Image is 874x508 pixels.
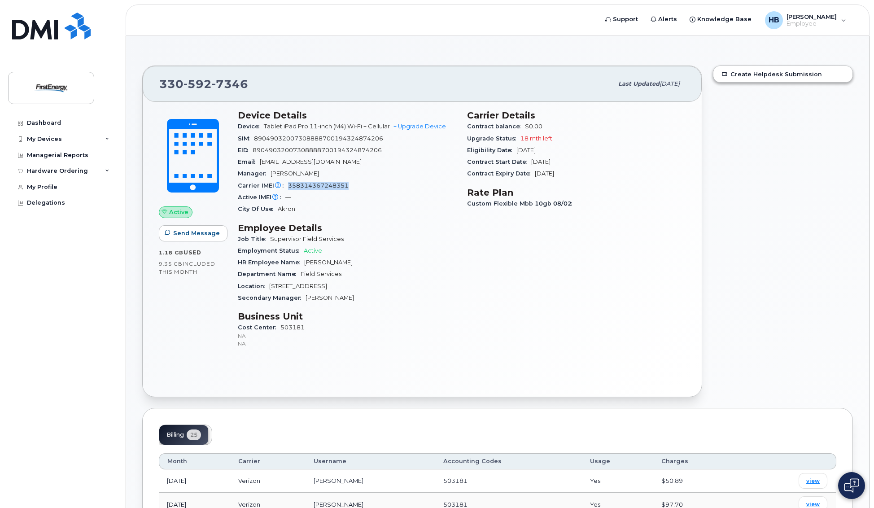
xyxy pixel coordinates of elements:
[230,453,305,469] th: Carrier
[467,147,516,153] span: Eligibility Date
[159,453,230,469] th: Month
[306,294,354,301] span: [PERSON_NAME]
[467,187,686,198] h3: Rate Plan
[288,182,349,189] span: 358314367248351
[238,182,288,189] span: Carrier IMEI
[253,147,382,153] span: 89049032007308888700194324874206
[301,271,341,277] span: Field Services
[443,477,468,484] span: 503181
[254,135,383,142] span: 89049032007308888700194324874206
[159,225,227,241] button: Send Message
[238,247,304,254] span: Employment Status
[238,259,304,266] span: HR Employee Name
[270,236,344,242] span: Supervisor Field Services
[159,250,184,256] span: 1.18 GB
[393,123,446,130] a: + Upgrade Device
[238,223,456,233] h3: Employee Details
[238,311,456,322] h3: Business Unit
[304,247,322,254] span: Active
[173,229,220,237] span: Send Message
[184,77,212,91] span: 592
[271,170,319,177] span: [PERSON_NAME]
[278,206,295,212] span: Akron
[306,469,435,493] td: [PERSON_NAME]
[467,123,525,130] span: Contract balance
[169,208,188,216] span: Active
[443,501,468,508] span: 503181
[531,158,551,165] span: [DATE]
[306,453,435,469] th: Username
[844,478,859,493] img: Open chat
[230,469,305,493] td: Verizon
[582,469,653,493] td: Yes
[238,170,271,177] span: Manager
[260,158,362,165] span: [EMAIL_ADDRESS][DOMAIN_NAME]
[238,123,264,130] span: Device
[525,123,542,130] span: $0.00
[238,236,270,242] span: Job Title
[660,80,680,87] span: [DATE]
[159,469,230,493] td: [DATE]
[238,194,285,201] span: Active IMEI
[304,259,353,266] span: [PERSON_NAME]
[467,110,686,121] h3: Carrier Details
[238,147,253,153] span: EID
[238,110,456,121] h3: Device Details
[238,324,280,331] span: Cost Center
[435,453,582,469] th: Accounting Codes
[238,294,306,301] span: Secondary Manager
[269,283,327,289] span: [STREET_ADDRESS]
[520,135,552,142] span: 18 mth left
[159,77,248,91] span: 330
[238,332,456,340] p: NA
[238,324,456,347] span: 503181
[535,170,554,177] span: [DATE]
[238,206,278,212] span: City Of Use
[618,80,660,87] span: Last updated
[582,453,653,469] th: Usage
[264,123,390,130] span: Tablet iPad Pro 11-inch (M4) Wi-Fi + Cellular
[467,135,520,142] span: Upgrade Status
[467,158,531,165] span: Contract Start Date
[653,453,746,469] th: Charges
[467,170,535,177] span: Contract Expiry Date
[806,477,820,485] span: view
[661,477,738,485] div: $50.89
[238,283,269,289] span: Location
[713,66,852,82] a: Create Helpdesk Submission
[238,271,301,277] span: Department Name
[238,158,260,165] span: Email
[212,77,248,91] span: 7346
[184,249,201,256] span: used
[159,261,183,267] span: 9.35 GB
[238,135,254,142] span: SIM
[285,194,291,201] span: —
[799,473,827,489] a: view
[238,340,456,347] p: NA
[516,147,536,153] span: [DATE]
[467,200,577,207] span: Custom Flexible Mbb 10gb 08/02
[159,260,215,275] span: included this month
